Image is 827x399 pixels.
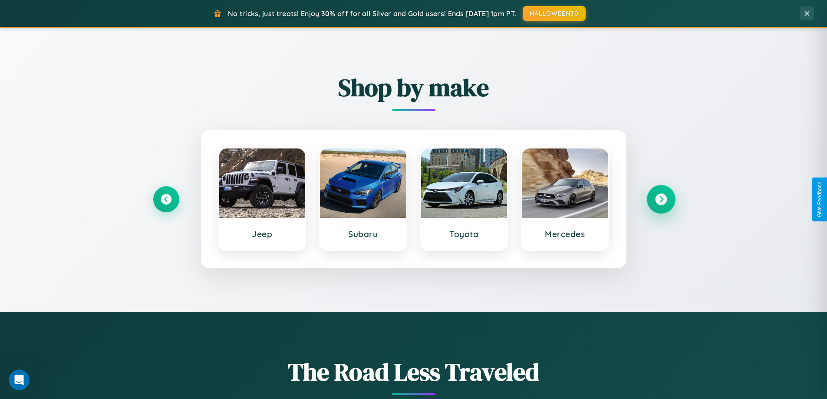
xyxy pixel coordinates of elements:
[523,6,586,21] button: HALLOWEEN30
[153,355,674,389] h1: The Road Less Traveled
[329,229,398,239] h3: Subaru
[228,9,516,18] span: No tricks, just treats! Enjoy 30% off for all Silver and Gold users! Ends [DATE] 1pm PT.
[530,229,600,239] h3: Mercedes
[228,229,297,239] h3: Jeep
[817,182,823,217] div: Give Feedback
[153,71,674,104] h2: Shop by make
[9,369,30,390] iframe: Intercom live chat
[430,229,499,239] h3: Toyota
